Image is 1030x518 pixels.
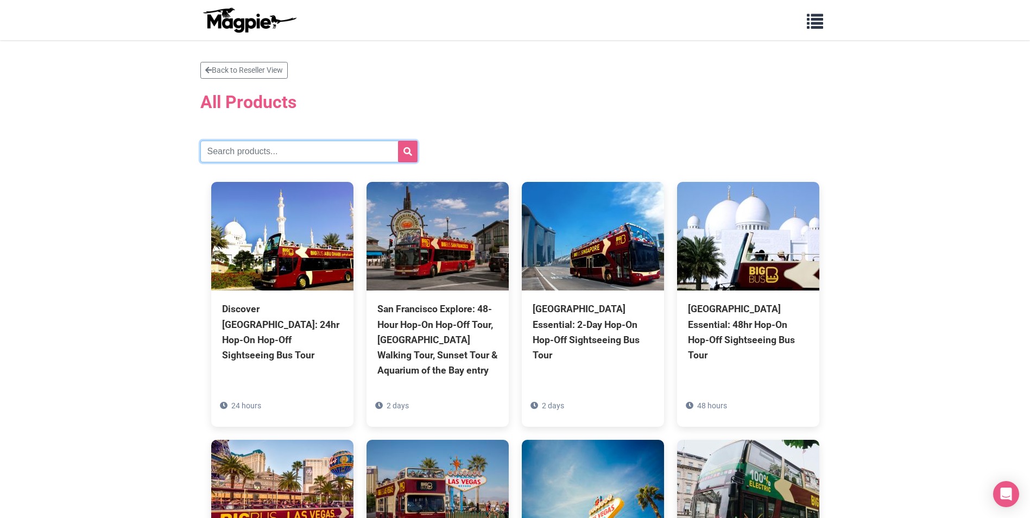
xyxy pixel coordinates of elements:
[522,182,664,412] a: [GEOGRAPHIC_DATA] Essential: 2-Day Hop-On Hop-Off Sightseeing Bus Tour 2 days
[697,401,727,410] span: 48 hours
[231,401,261,410] span: 24 hours
[366,182,509,290] img: San Francisco Explore: 48-Hour Hop-On Hop-Off Tour, Chinatown Walking Tour, Sunset Tour & Aquariu...
[211,182,353,412] a: Discover [GEOGRAPHIC_DATA]: 24hr Hop-On Hop-Off Sightseeing Bus Tour 24 hours
[993,481,1019,507] div: Open Intercom Messenger
[533,301,653,363] div: [GEOGRAPHIC_DATA] Essential: 2-Day Hop-On Hop-Off Sightseeing Bus Tour
[688,301,808,363] div: [GEOGRAPHIC_DATA] Essential: 48hr Hop-On Hop-Off Sightseeing Bus Tour
[387,401,409,410] span: 2 days
[522,182,664,290] img: Singapore Essential: 2-Day Hop-On Hop-Off Sightseeing Bus Tour
[366,182,509,427] a: San Francisco Explore: 48-Hour Hop-On Hop-Off Tour, [GEOGRAPHIC_DATA] Walking Tour, Sunset Tour &...
[200,62,288,79] a: Back to Reseller View
[200,85,830,119] h2: All Products
[200,7,298,33] img: logo-ab69f6fb50320c5b225c76a69d11143b.png
[222,301,343,363] div: Discover [GEOGRAPHIC_DATA]: 24hr Hop-On Hop-Off Sightseeing Bus Tour
[542,401,564,410] span: 2 days
[200,141,418,162] input: Search products...
[211,182,353,290] img: Discover Abu Dhabi: 24hr Hop-On Hop-Off Sightseeing Bus Tour
[677,182,819,412] a: [GEOGRAPHIC_DATA] Essential: 48hr Hop-On Hop-Off Sightseeing Bus Tour 48 hours
[377,301,498,378] div: San Francisco Explore: 48-Hour Hop-On Hop-Off Tour, [GEOGRAPHIC_DATA] Walking Tour, Sunset Tour &...
[677,182,819,290] img: Abu Dhabi Essential: 48hr Hop-On Hop-Off Sightseeing Bus Tour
